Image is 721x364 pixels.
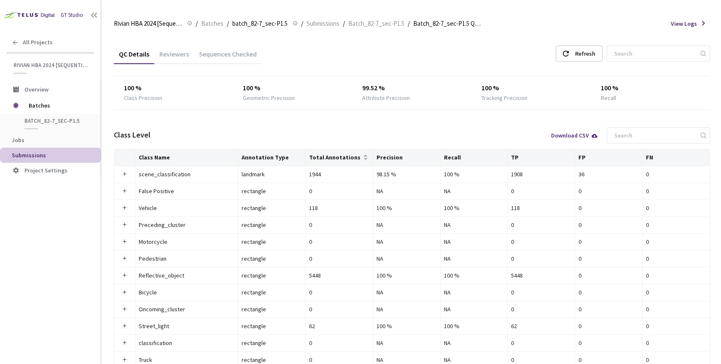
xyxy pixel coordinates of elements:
div: 100 % [377,203,437,213]
span: Total Annotations [309,154,361,161]
span: Overview [24,86,48,93]
li: / [196,19,198,29]
th: Recall [441,149,508,166]
button: Expand row [121,356,128,363]
div: 0 [578,321,639,331]
div: Oncoming_cluster [139,305,231,314]
div: 5448 [511,271,571,280]
div: rectangle [242,321,302,331]
div: 5448 [309,271,369,280]
div: 100 % [377,271,437,280]
span: batch_82-7_sec-P1.5 [24,117,87,124]
button: Expand row [121,272,128,279]
th: TP [508,149,575,166]
span: Batch_82-7_sec-P1.5 [348,19,404,29]
div: 0 [309,220,369,229]
li: / [301,19,303,29]
div: 0 [578,271,639,280]
div: rectangle [242,220,302,229]
div: Tracking Precision [482,93,527,102]
div: 0 [511,186,571,196]
div: 118 [309,203,369,213]
div: 0 [646,271,706,280]
div: 1908 [511,170,571,179]
div: rectangle [242,305,302,314]
div: 0 [511,237,571,246]
div: scene_classification [139,170,231,179]
div: 0 [309,237,369,246]
div: rectangle [242,203,302,213]
th: FP [575,149,643,166]
div: Recall [601,93,616,102]
div: Street_light [139,321,231,331]
th: Precision [373,149,441,166]
button: Expand row [121,171,128,178]
a: Submissions [305,19,341,28]
button: Expand row [121,221,128,228]
div: NA [444,186,504,196]
div: Refresh [575,46,595,61]
div: 98.15 % [377,170,437,179]
div: 100 % [124,83,223,93]
div: 1944 [309,170,369,179]
a: Batches [199,19,225,28]
button: Expand row [121,323,128,329]
div: 0 [309,254,369,263]
button: Expand row [121,188,128,194]
li: / [408,19,410,29]
div: 100 % [444,203,504,213]
li: / [343,19,345,29]
div: 0 [646,220,706,229]
div: 36 [578,170,639,179]
div: NA [377,288,437,297]
div: Reviewers [154,50,194,64]
div: 100 % [444,321,504,331]
div: 0 [511,305,571,314]
div: rectangle [242,271,302,280]
div: 0 [578,305,639,314]
th: FN [643,149,710,166]
div: 0 [578,186,639,196]
div: Vehicle [139,203,231,213]
div: QC Details [114,50,154,64]
div: GT Studio [61,11,83,19]
th: Total Annotations [306,149,373,166]
div: NA [444,288,504,297]
div: 62 [511,321,571,331]
div: 0 [578,203,639,213]
div: 100 % [601,83,700,93]
div: rectangle [242,338,302,348]
div: 0 [309,288,369,297]
span: Submissions [12,151,46,159]
div: 0 [309,305,369,314]
th: Class Name [135,149,238,166]
a: Batch_82-7_sec-P1.5 [347,19,406,28]
button: Expand row [121,289,128,296]
span: View Logs [671,19,697,28]
div: 0 [646,203,706,213]
div: Preceding_cluster [139,220,231,229]
div: 100 % [444,271,504,280]
div: 100 % [243,83,342,93]
div: Class Precision [124,93,162,102]
div: classification [139,338,231,348]
div: 0 [646,186,706,196]
button: Expand row [121,340,128,346]
div: rectangle [242,254,302,263]
li: / [227,19,229,29]
div: 0 [309,186,369,196]
div: 0 [511,338,571,348]
div: 0 [511,254,571,263]
span: All Projects [23,39,53,46]
div: rectangle [242,186,302,196]
th: Annotation Type [238,149,306,166]
input: Search [609,128,699,143]
span: Project Settings [24,167,67,174]
div: 0 [646,288,706,297]
div: 0 [578,254,639,263]
div: Class Level [114,129,151,141]
div: NA [444,338,504,348]
div: 0 [578,237,639,246]
div: NA [377,237,437,246]
div: NA [377,338,437,348]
